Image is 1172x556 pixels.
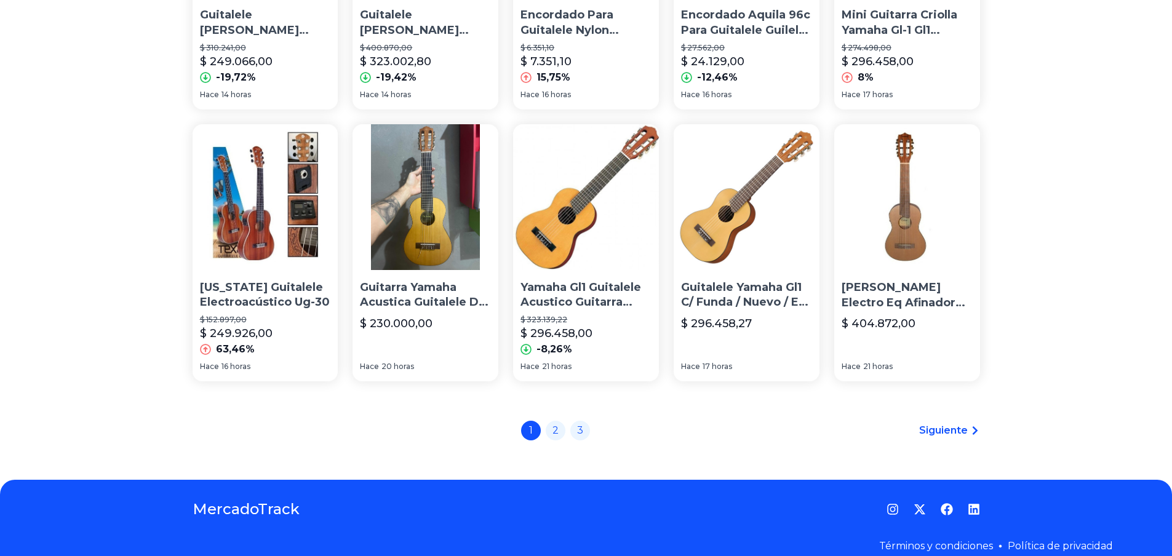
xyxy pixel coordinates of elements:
[681,362,700,371] span: Hace
[520,325,592,342] p: $ 296.458,00
[681,90,700,100] span: Hace
[193,124,338,381] a: Texas Guitalele Electroacústico Ug-30[US_STATE] Guitalele Electroacústico Ug-30$ 152.897,00$ 249....
[200,280,331,311] p: [US_STATE] Guitalele Electroacústico Ug-30
[842,362,861,371] span: Hace
[200,315,331,325] p: $ 152.897,00
[216,342,255,357] p: 63,46%
[919,423,980,438] a: Siguiente
[520,7,652,38] p: Encordado Para Guitalele Nylon [PERSON_NAME] Entorchado
[542,90,571,100] span: 16 horas
[200,90,219,100] span: Hace
[360,362,379,371] span: Hace
[681,7,812,38] p: Encordado Aquila 96c Para Guitalele Guilele A Italia Nylgut
[376,70,417,85] p: -19,42%
[513,124,659,381] a: Yamaha Gl1 Guitalele Acustico Guitarra UkeleleYamaha Gl1 Guitalele Acustico Guitarra Ukelele$ 323...
[536,70,570,85] p: 15,75%
[681,43,812,53] p: $ 27.562,00
[941,503,953,515] a: Facebook
[914,503,926,515] a: Twitter
[520,280,652,311] p: Yamaha Gl1 Guitalele Acustico Guitarra Ukelele
[360,90,379,100] span: Hace
[546,421,565,440] a: 2
[193,499,300,519] a: MercadoTrack
[681,280,812,311] p: Guitalele Yamaha Gl1 C/ Funda / Nuevo / En Belgrano!
[360,43,491,53] p: $ 400.870,00
[353,124,498,270] img: Guitarra Yamaha Acustica Guitalele De Viaje C Funda - Canjes
[536,342,572,357] p: -8,26%
[221,90,251,100] span: 14 horas
[879,540,993,552] a: Términos y condiciones
[1008,540,1113,552] a: Política de privacidad
[520,43,652,53] p: $ 6.351,10
[520,315,652,325] p: $ 323.139,22
[360,280,491,311] p: Guitarra Yamaha Acustica Guitalele De Viaje C Funda - Canjes
[200,43,331,53] p: $ 310.241,00
[200,362,219,371] span: Hace
[858,70,874,85] p: 8%
[570,421,590,440] a: 3
[834,124,980,270] img: Guitalele Leonard Electro Eq Afinador Gll31 Mahogany Macizo
[697,70,738,85] p: -12,46%
[520,90,540,100] span: Hace
[513,124,659,270] img: Yamaha Gl1 Guitalele Acustico Guitarra Ukelele
[200,325,273,342] p: $ 249.926,00
[681,53,744,70] p: $ 24.129,00
[681,315,752,332] p: $ 296.458,27
[381,362,414,371] span: 20 horas
[360,53,431,70] p: $ 323.002,80
[863,90,893,100] span: 17 horas
[542,362,572,371] span: 21 horas
[221,362,250,371] span: 16 horas
[520,362,540,371] span: Hace
[842,43,973,53] p: $ 274.498,00
[703,362,732,371] span: 17 horas
[360,7,491,38] p: Guitalele [PERSON_NAME] Gll21eqn Con Eq Rosewood En Caja
[834,124,980,381] a: Guitalele Leonard Electro Eq Afinador Gll31 Mahogany Macizo[PERSON_NAME] Electro Eq Afinador Gll3...
[703,90,732,100] span: 16 horas
[200,7,331,38] p: Guitalele [PERSON_NAME] Gll20eqn Con Eq Mahogany Caja Cerrada
[842,7,973,38] p: Mini Guitarra Criolla Yamaha Gl-1 Gl1 Guitalele Natural
[842,280,973,311] p: [PERSON_NAME] Electro Eq Afinador Gll31 Mahogany Macizo
[200,53,273,70] p: $ 249.066,00
[216,70,256,85] p: -19,72%
[887,503,899,515] a: Instagram
[842,53,914,70] p: $ 296.458,00
[968,503,980,515] a: LinkedIn
[842,90,861,100] span: Hace
[193,124,338,270] img: Texas Guitalele Electroacústico Ug-30
[674,124,819,381] a: Guitalele Yamaha Gl1 C/ Funda / Nuevo / En Belgrano!Guitalele Yamaha Gl1 C/ Funda / Nuevo / En Be...
[842,315,915,332] p: $ 404.872,00
[863,362,893,371] span: 21 horas
[674,124,819,270] img: Guitalele Yamaha Gl1 C/ Funda / Nuevo / En Belgrano!
[353,124,498,381] a: Guitarra Yamaha Acustica Guitalele De Viaje C Funda - CanjesGuitarra Yamaha Acustica Guitalele De...
[360,315,433,332] p: $ 230.000,00
[381,90,411,100] span: 14 horas
[520,53,572,70] p: $ 7.351,10
[919,423,968,438] span: Siguiente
